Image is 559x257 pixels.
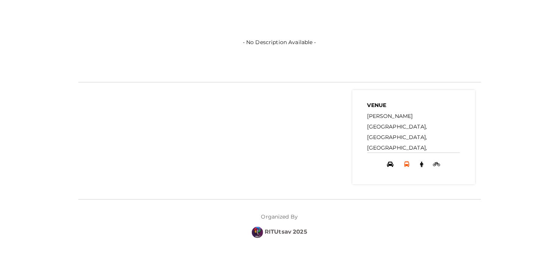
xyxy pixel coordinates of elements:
[265,228,307,236] b: RITUtsav 2025
[367,111,460,174] label: [PERSON_NAME][GEOGRAPHIC_DATA], [GEOGRAPHIC_DATA], [GEOGRAPHIC_DATA], [GEOGRAPHIC_DATA], [GEOGRAP...
[252,227,263,238] img: 5BK8ZL5P_small.png
[261,207,298,220] label: Organized By
[367,102,387,109] b: VENUE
